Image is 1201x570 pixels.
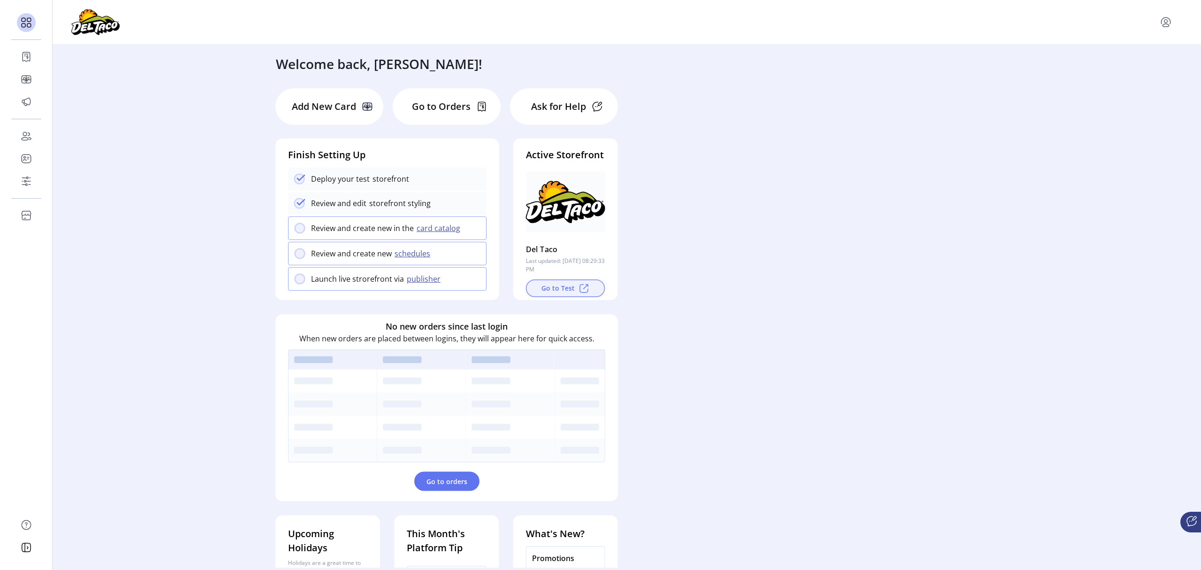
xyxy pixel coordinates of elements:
p: Last updated: [DATE] 08:29:33 PM [526,257,605,274]
p: Add New Card [292,100,356,114]
button: menu [1158,15,1173,30]
p: Review and edit [311,198,366,209]
p: Promotions [532,552,599,563]
p: storefront styling [366,198,431,209]
button: Go to Test [526,279,605,297]
h4: Finish Setting Up [288,148,486,162]
p: Review and create new in the [311,223,414,234]
p: Launch live strorefront via [311,273,404,285]
p: Review and create new [311,248,392,259]
p: Deploy your test [311,173,370,185]
p: storefront [370,173,409,185]
img: logo [71,9,120,35]
h4: Upcoming Holidays [288,526,367,555]
button: Go to orders [414,471,479,491]
button: publisher [404,273,446,285]
h4: This Month's Platform Tip [407,526,486,555]
h3: Welcome back, [PERSON_NAME]! [276,54,482,74]
span: Go to orders [426,476,467,486]
p: Del Taco [526,242,558,257]
p: Ask for Help [531,100,586,114]
p: Go to Orders [412,100,471,114]
h4: What's New? [526,526,605,540]
h4: Active Storefront [526,148,605,162]
button: card catalog [414,223,466,234]
button: schedules [392,248,436,259]
p: When new orders are placed between logins, they will appear here for quick access. [299,332,594,344]
h6: No new orders since last login [386,320,508,332]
